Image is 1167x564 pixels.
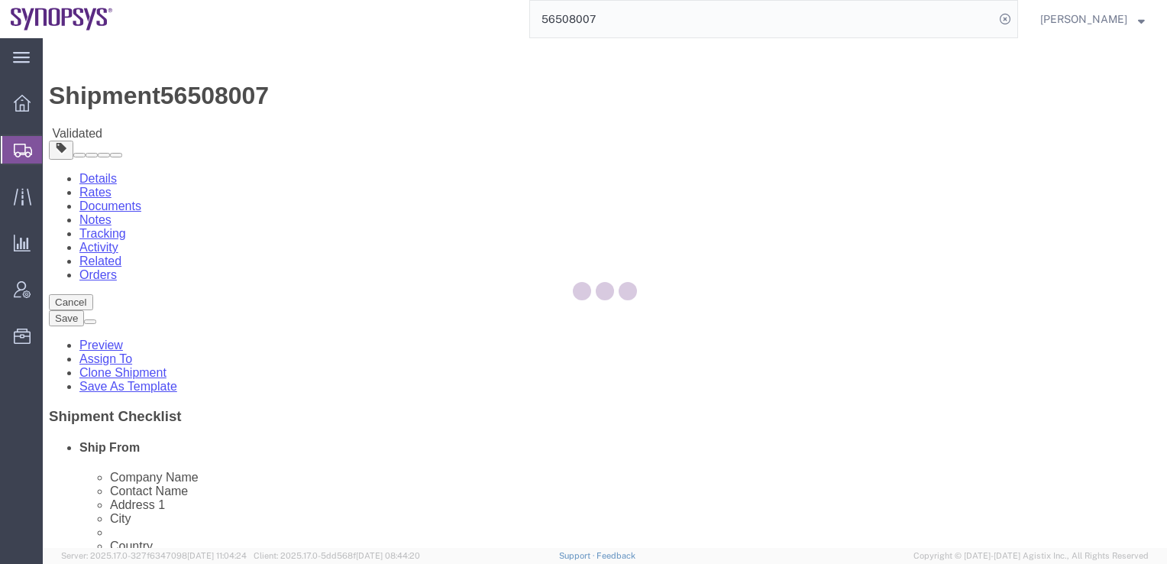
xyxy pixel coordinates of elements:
input: Search for shipment number, reference number [530,1,994,37]
a: Support [559,551,597,560]
img: logo [11,8,113,31]
span: [DATE] 08:44:20 [356,551,420,560]
button: [PERSON_NAME] [1039,10,1146,28]
span: Copyright © [DATE]-[DATE] Agistix Inc., All Rights Reserved [913,549,1149,562]
span: Client: 2025.17.0-5dd568f [254,551,420,560]
a: Feedback [596,551,635,560]
span: Susan Sun [1040,11,1127,28]
span: [DATE] 11:04:24 [187,551,247,560]
span: Server: 2025.17.0-327f6347098 [61,551,247,560]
